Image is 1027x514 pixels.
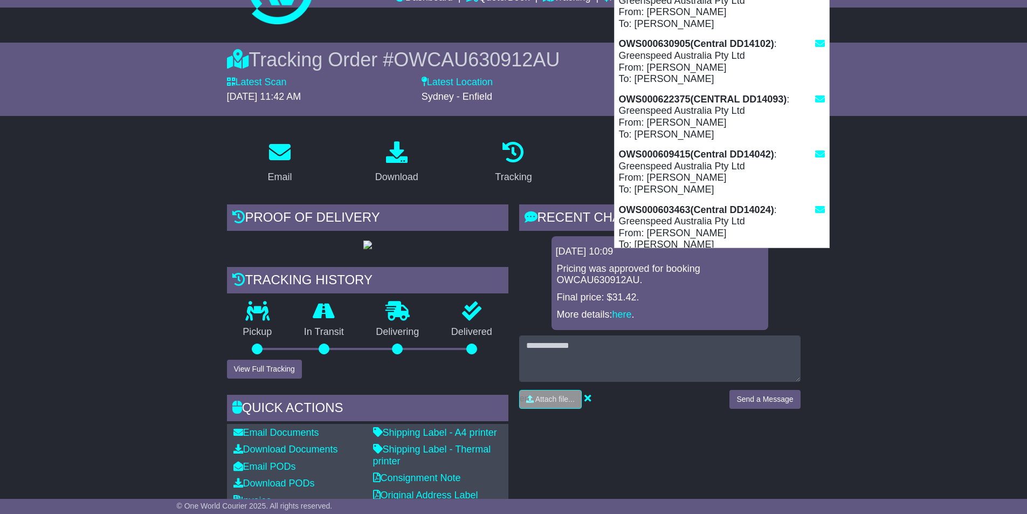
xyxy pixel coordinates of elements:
div: : Greenspeed Australia Pty Ltd From: [PERSON_NAME] To: [PERSON_NAME] [615,34,829,89]
div: Quick Actions [227,395,508,424]
a: Download PODs [233,478,315,489]
span: © One World Courier 2025. All rights reserved. [177,502,333,510]
a: Email [260,138,299,188]
a: Invoice [233,495,272,506]
a: Download [368,138,425,188]
a: Pricing [609,138,652,188]
button: Send a Message [729,390,800,409]
p: Delivered [435,326,508,338]
div: Download [375,170,418,184]
div: : Greenspeed Australia Pty Ltd From: [PERSON_NAME] To: [PERSON_NAME] [615,200,829,255]
p: In Transit [288,326,360,338]
a: Tracking [488,138,539,188]
span: [DATE] 11:42 AM [227,91,301,102]
strong: OWS000609415(Central DD14042) [619,149,774,160]
label: Latest Location [422,77,493,88]
p: Final price: $31.42. [557,292,763,304]
label: Latest Scan [227,77,287,88]
a: Original Address Label [373,490,478,501]
span: Sydney - Enfield [422,91,492,102]
strong: OWS000622375(CENTRAL DD14093) [619,94,787,105]
div: Email [267,170,292,184]
p: Delivering [360,326,436,338]
a: Shipping Label - Thermal printer [373,444,491,467]
strong: OWS000603463(Central DD14024) [619,204,774,215]
a: here [612,309,632,320]
a: Download Documents [233,444,338,455]
p: More details: . [557,309,763,321]
a: Consignment Note [373,472,461,483]
div: Tracking history [227,267,508,296]
div: Tracking [495,170,532,184]
a: Shipping Label - A4 printer [373,427,497,438]
div: [DATE] 10:09 [556,246,764,258]
button: View Full Tracking [227,360,302,379]
div: : Greenspeed Australia Pty Ltd From: [PERSON_NAME] To: [PERSON_NAME] [615,90,829,145]
strong: OWS000630905(Central DD14102) [619,38,774,49]
div: RECENT CHAT [519,204,801,234]
span: OWCAU630912AU [394,49,560,71]
div: Tracking Order # [227,48,801,71]
p: Pricing was approved for booking OWCAU630912AU. [557,263,763,286]
div: : Greenspeed Australia Pty Ltd From: [PERSON_NAME] To: [PERSON_NAME] [615,145,829,200]
p: Pickup [227,326,288,338]
div: Proof of Delivery [227,204,508,234]
img: GetPodImage [363,241,372,249]
a: Email PODs [233,461,296,472]
a: Email Documents [233,427,319,438]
